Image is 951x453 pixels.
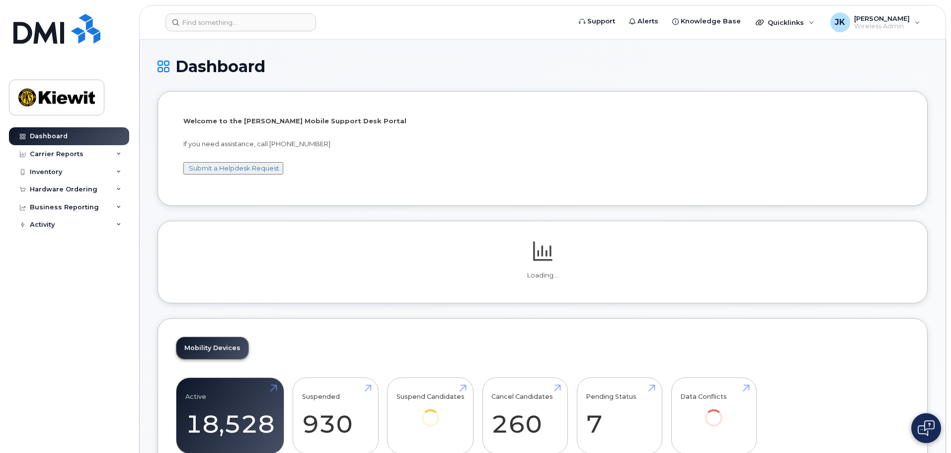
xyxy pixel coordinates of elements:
h1: Dashboard [158,58,928,75]
a: Submit a Helpdesk Request [189,164,279,172]
p: Welcome to the [PERSON_NAME] Mobile Support Desk Portal [183,116,902,126]
a: Pending Status 7 [586,383,653,449]
a: Cancel Candidates 260 [491,383,558,449]
p: If you need assistance, call [PHONE_NUMBER] [183,139,902,149]
a: Suspended 930 [302,383,369,449]
button: Submit a Helpdesk Request [183,162,283,175]
img: Open chat [918,420,935,436]
a: Mobility Devices [176,337,248,359]
p: Loading... [176,271,909,280]
a: Suspend Candidates [396,383,465,440]
a: Active 18,528 [185,383,275,449]
a: Data Conflicts [680,383,747,440]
